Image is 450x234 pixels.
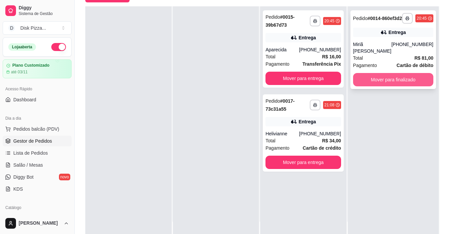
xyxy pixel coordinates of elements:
[324,102,334,108] div: 21:08
[265,53,275,60] span: Total
[3,160,72,170] a: Salão / Mesas
[324,18,334,24] div: 20:45
[19,5,69,11] span: Diggy
[3,148,72,158] a: Lista de Pedidos
[3,113,72,124] div: Dia a dia
[3,21,72,35] button: Select a team
[265,137,275,144] span: Total
[19,220,61,226] span: [PERSON_NAME]
[353,62,377,69] span: Pagamento
[397,63,433,68] strong: Cartão de débito
[265,14,294,28] strong: # 0015-39b67d73
[3,124,72,134] button: Pedidos balcão (PDV)
[353,54,363,62] span: Total
[3,3,72,19] a: DiggySistema de Gestão
[3,184,72,194] a: KDS
[13,162,43,168] span: Salão / Mesas
[298,118,316,125] div: Entrega
[13,138,52,144] span: Gestor de Pedidos
[13,96,36,103] span: Dashboard
[367,16,402,21] strong: # 0014-860ef3d2
[8,43,36,51] div: Loja aberta
[13,150,48,156] span: Lista de Pedidos
[417,16,427,21] div: 20:45
[299,46,341,53] div: [PHONE_NUMBER]
[13,174,34,180] span: Diggy Bot
[303,145,341,151] strong: Cartão de crédito
[13,126,59,132] span: Pedidos balcão (PDV)
[414,55,433,61] strong: R$ 81,00
[265,144,289,152] span: Pagamento
[19,11,69,16] span: Sistema de Gestão
[388,29,406,36] div: Entrega
[13,186,23,192] span: KDS
[353,16,368,21] span: Pedido
[322,54,341,59] strong: R$ 16,00
[353,73,433,86] button: Mover para finalizado
[265,130,299,137] div: Helivianne
[3,215,72,231] button: [PERSON_NAME]
[265,156,341,169] button: Mover para entrega
[353,41,391,54] div: Miriã [PERSON_NAME]
[20,25,46,31] div: Disk Pizza ...
[265,98,280,104] span: Pedido
[299,130,341,137] div: [PHONE_NUMBER]
[265,14,280,20] span: Pedido
[302,61,341,67] strong: Transferência Pix
[391,41,433,54] div: [PHONE_NUMBER]
[3,202,72,213] div: Catálogo
[3,136,72,146] a: Gestor de Pedidos
[51,43,66,51] button: Alterar Status
[8,25,15,31] span: D
[265,46,299,53] div: Aparecida
[3,172,72,182] a: Diggy Botnovo
[298,34,316,41] div: Entrega
[11,69,28,75] article: até 03/11
[12,63,49,68] article: Plano Customizado
[3,94,72,105] a: Dashboard
[322,138,341,143] strong: R$ 34,00
[265,60,289,68] span: Pagamento
[3,59,72,78] a: Plano Customizadoaté 03/11
[265,98,294,112] strong: # 0017-73c31a55
[3,84,72,94] div: Acesso Rápido
[265,72,341,85] button: Mover para entrega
